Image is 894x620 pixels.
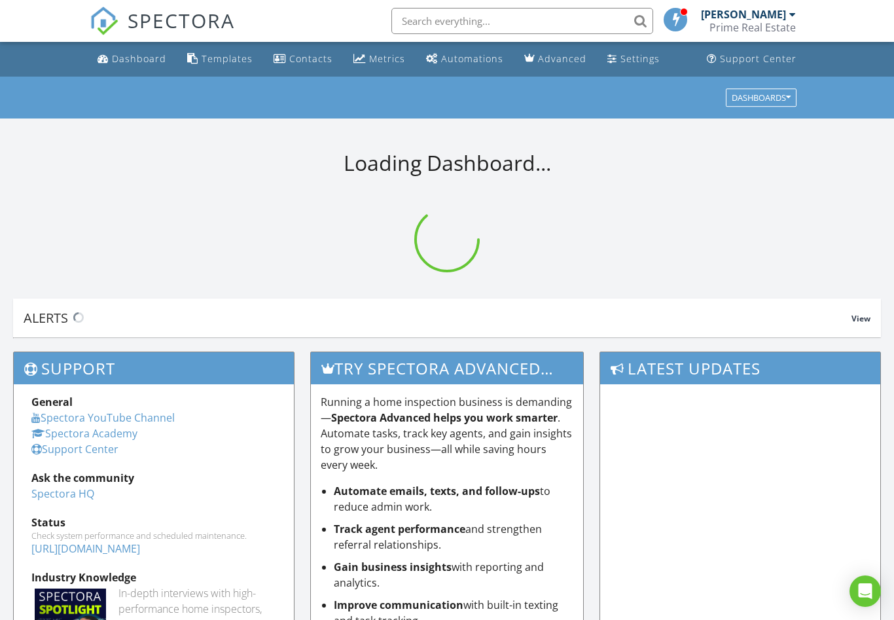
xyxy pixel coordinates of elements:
button: Dashboards [726,88,796,107]
div: Templates [202,52,253,65]
h3: Latest Updates [600,352,880,384]
img: The Best Home Inspection Software - Spectora [90,7,118,35]
span: SPECTORA [128,7,235,34]
div: Open Intercom Messenger [849,575,881,607]
a: Support Center [702,47,802,71]
a: Support Center [31,442,118,456]
div: Check system performance and scheduled maintenance. [31,530,276,541]
a: Advanced [519,47,592,71]
div: Dashboard [112,52,166,65]
div: Support Center [720,52,796,65]
h3: Try spectora advanced [DATE] [311,352,583,384]
a: Templates [182,47,258,71]
div: [PERSON_NAME] [701,8,786,21]
a: Contacts [268,47,338,71]
a: [URL][DOMAIN_NAME] [31,541,140,556]
a: Spectora YouTube Channel [31,410,175,425]
strong: Spectora Advanced helps you work smarter [331,410,558,425]
li: and strengthen referral relationships. [334,521,573,553]
li: to reduce admin work. [334,483,573,515]
li: with reporting and analytics. [334,559,573,591]
div: Alerts [24,309,851,327]
a: Spectora Academy [31,426,137,441]
div: Dashboards [732,93,791,102]
strong: Gain business insights [334,560,452,574]
div: Prime Real Estate [709,21,796,34]
h3: Support [14,352,294,384]
div: Advanced [538,52,586,65]
div: Industry Knowledge [31,570,276,585]
strong: General [31,395,73,409]
p: Running a home inspection business is demanding— . Automate tasks, track key agents, and gain ins... [321,394,573,473]
div: Contacts [289,52,332,65]
strong: Improve communication [334,598,463,612]
div: Status [31,515,276,530]
a: Dashboard [92,47,171,71]
a: SPECTORA [90,18,235,45]
div: Settings [620,52,660,65]
a: Spectora HQ [31,486,94,501]
strong: Automate emails, texts, and follow-ups [334,484,540,498]
span: View [851,313,870,324]
input: Search everything... [391,8,653,34]
a: Settings [602,47,665,71]
div: Automations [441,52,503,65]
a: Metrics [348,47,410,71]
div: Metrics [369,52,405,65]
strong: Track agent performance [334,522,465,536]
a: Automations (Basic) [421,47,509,71]
div: Ask the community [31,470,276,486]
